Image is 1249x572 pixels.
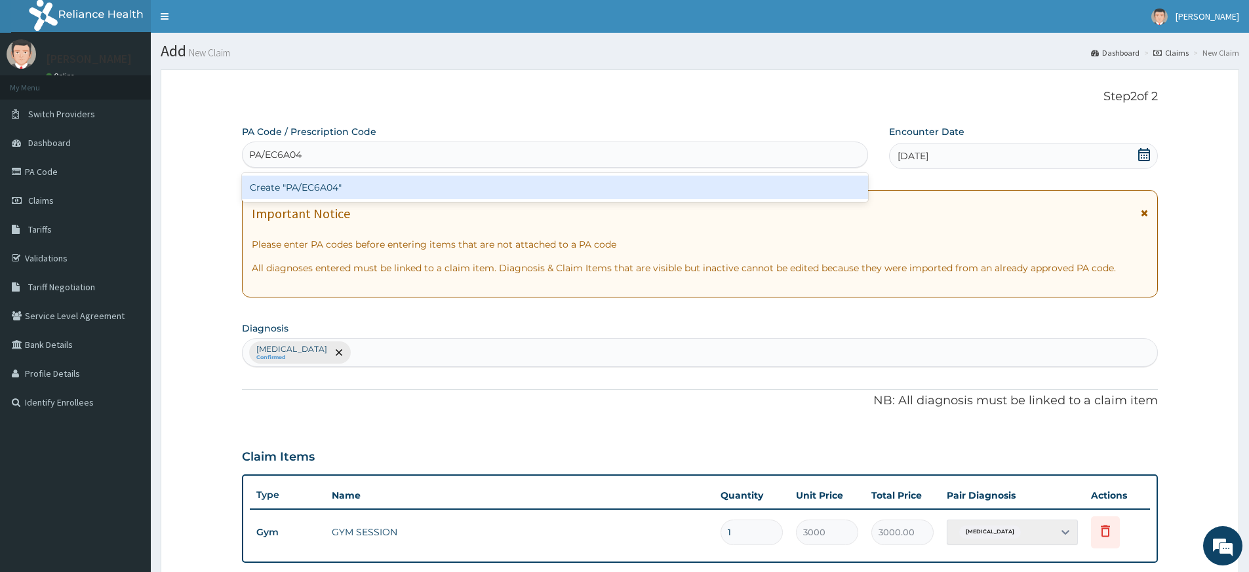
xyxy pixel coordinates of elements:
[325,482,714,508] th: Name
[898,149,928,162] span: [DATE]
[242,450,315,465] h3: Claim Items
[250,520,325,544] td: Gym
[7,39,36,69] img: User Image
[7,358,250,404] textarea: Type your message and hit 'Enter'
[940,482,1084,508] th: Pair Diagnosis
[714,482,789,508] th: Quantity
[186,48,230,58] small: New Claim
[242,392,1158,410] p: NB: All diagnosis must be linked to a claim item
[889,125,964,138] label: Encounter Date
[1091,47,1140,58] a: Dashboard
[24,66,53,98] img: d_794563401_company_1708531726252_794563401
[325,519,714,545] td: GYM SESSION
[161,43,1239,60] h1: Add
[242,90,1158,104] p: Step 2 of 2
[1151,9,1168,25] img: User Image
[28,137,71,149] span: Dashboard
[28,108,95,120] span: Switch Providers
[865,482,940,508] th: Total Price
[28,223,52,235] span: Tariffs
[252,238,1148,251] p: Please enter PA codes before entering items that are not attached to a PA code
[76,165,181,297] span: We're online!
[242,125,376,138] label: PA Code / Prescription Code
[46,71,77,81] a: Online
[1084,482,1150,508] th: Actions
[28,281,95,293] span: Tariff Negotiation
[46,53,132,65] p: [PERSON_NAME]
[252,261,1148,275] p: All diagnoses entered must be linked to a claim item. Diagnosis & Claim Items that are visible bu...
[1153,47,1189,58] a: Claims
[1176,10,1239,22] span: [PERSON_NAME]
[250,483,325,507] th: Type
[28,195,54,206] span: Claims
[242,176,868,199] div: Create "PA/EC6A04"
[252,206,350,221] h1: Important Notice
[68,73,220,90] div: Chat with us now
[242,322,288,335] label: Diagnosis
[789,482,865,508] th: Unit Price
[1190,47,1239,58] li: New Claim
[215,7,247,38] div: Minimize live chat window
